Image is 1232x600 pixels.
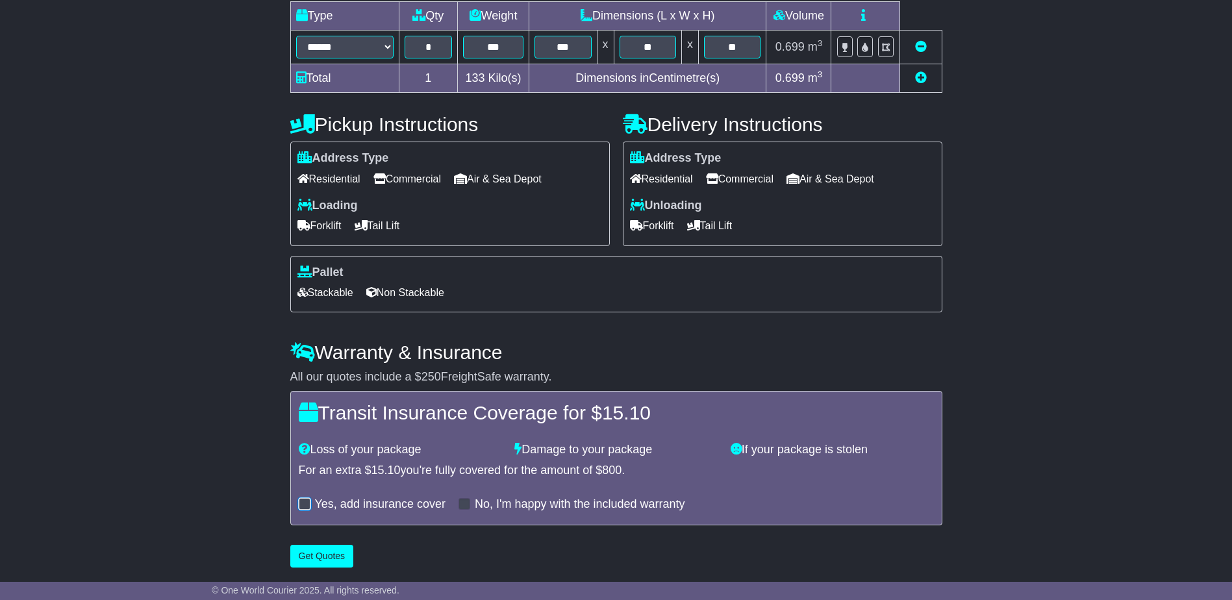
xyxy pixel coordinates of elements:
span: Commercial [706,169,773,189]
span: m [808,40,823,53]
label: Pallet [297,266,344,280]
span: Non Stackable [366,282,444,303]
td: Kilo(s) [458,64,529,93]
sup: 3 [818,38,823,48]
span: 133 [466,71,485,84]
td: x [597,31,614,64]
span: Tail Lift [687,216,733,236]
span: Stackable [297,282,353,303]
span: 0.699 [775,40,805,53]
td: Dimensions in Centimetre(s) [529,64,766,93]
sup: 3 [818,69,823,79]
span: 800 [602,464,622,477]
div: All our quotes include a $ FreightSafe warranty. [290,370,942,384]
a: Remove this item [915,40,927,53]
h4: Transit Insurance Coverage for $ [299,402,934,423]
span: 0.699 [775,71,805,84]
div: Damage to your package [508,443,724,457]
label: No, I'm happy with the included warranty [475,497,685,512]
span: 15.10 [602,402,651,423]
span: 250 [421,370,441,383]
span: Residential [630,169,693,189]
span: Residential [297,169,360,189]
span: Air & Sea Depot [454,169,542,189]
td: Volume [766,2,831,31]
td: Dimensions (L x W x H) [529,2,766,31]
td: 1 [399,64,458,93]
a: Add new item [915,71,927,84]
span: Commercial [373,169,441,189]
label: Yes, add insurance cover [315,497,446,512]
label: Address Type [297,151,389,166]
span: Forklift [630,216,674,236]
h4: Delivery Instructions [623,114,942,135]
td: Type [290,2,399,31]
td: x [681,31,698,64]
h4: Warranty & Insurance [290,342,942,363]
label: Loading [297,199,358,213]
div: Loss of your package [292,443,509,457]
div: If your package is stolen [724,443,940,457]
span: © One World Courier 2025. All rights reserved. [212,585,399,595]
label: Unloading [630,199,702,213]
span: Tail Lift [355,216,400,236]
td: Weight [458,2,529,31]
label: Address Type [630,151,722,166]
h4: Pickup Instructions [290,114,610,135]
span: m [808,71,823,84]
span: Forklift [297,216,342,236]
span: Air & Sea Depot [786,169,874,189]
button: Get Quotes [290,545,354,568]
span: 15.10 [371,464,401,477]
div: For an extra $ you're fully covered for the amount of $ . [299,464,934,478]
td: Total [290,64,399,93]
td: Qty [399,2,458,31]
